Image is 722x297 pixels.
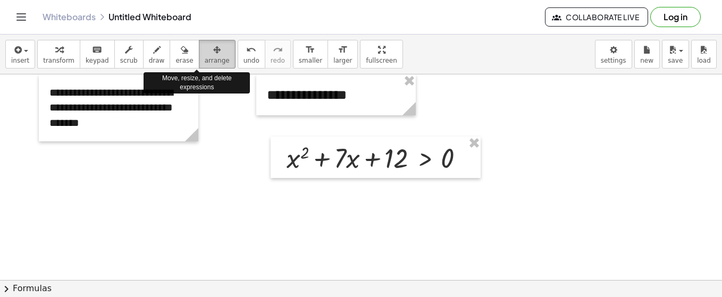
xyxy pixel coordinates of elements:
button: fullscreen [360,40,402,69]
span: new [640,57,653,64]
span: draw [149,57,165,64]
i: undo [246,44,256,56]
div: Move, resize, and delete expressions [144,72,250,94]
button: format_sizesmaller [293,40,328,69]
span: erase [175,57,193,64]
button: Toggle navigation [13,9,30,26]
button: erase [170,40,199,69]
button: undoundo [238,40,265,69]
span: Collaborate Live [554,12,639,22]
button: scrub [114,40,144,69]
span: scrub [120,57,138,64]
button: transform [37,40,80,69]
button: format_sizelarger [328,40,358,69]
span: smaller [299,57,322,64]
button: insert [5,40,35,69]
i: keyboard [92,44,102,56]
button: new [634,40,660,69]
button: Log in [650,7,701,27]
i: redo [273,44,283,56]
button: Collaborate Live [545,7,648,27]
button: save [662,40,689,69]
span: fullscreen [366,57,397,64]
i: format_size [305,44,315,56]
span: insert [11,57,29,64]
button: keyboardkeypad [80,40,115,69]
span: undo [244,57,259,64]
span: keypad [86,57,109,64]
span: save [668,57,683,64]
a: Whiteboards [43,12,96,22]
i: format_size [338,44,348,56]
span: load [697,57,711,64]
span: redo [271,57,285,64]
span: arrange [205,57,230,64]
span: transform [43,57,74,64]
button: redoredo [265,40,291,69]
button: draw [143,40,171,69]
button: arrange [199,40,236,69]
span: settings [601,57,626,64]
button: load [691,40,717,69]
button: settings [595,40,632,69]
span: larger [333,57,352,64]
